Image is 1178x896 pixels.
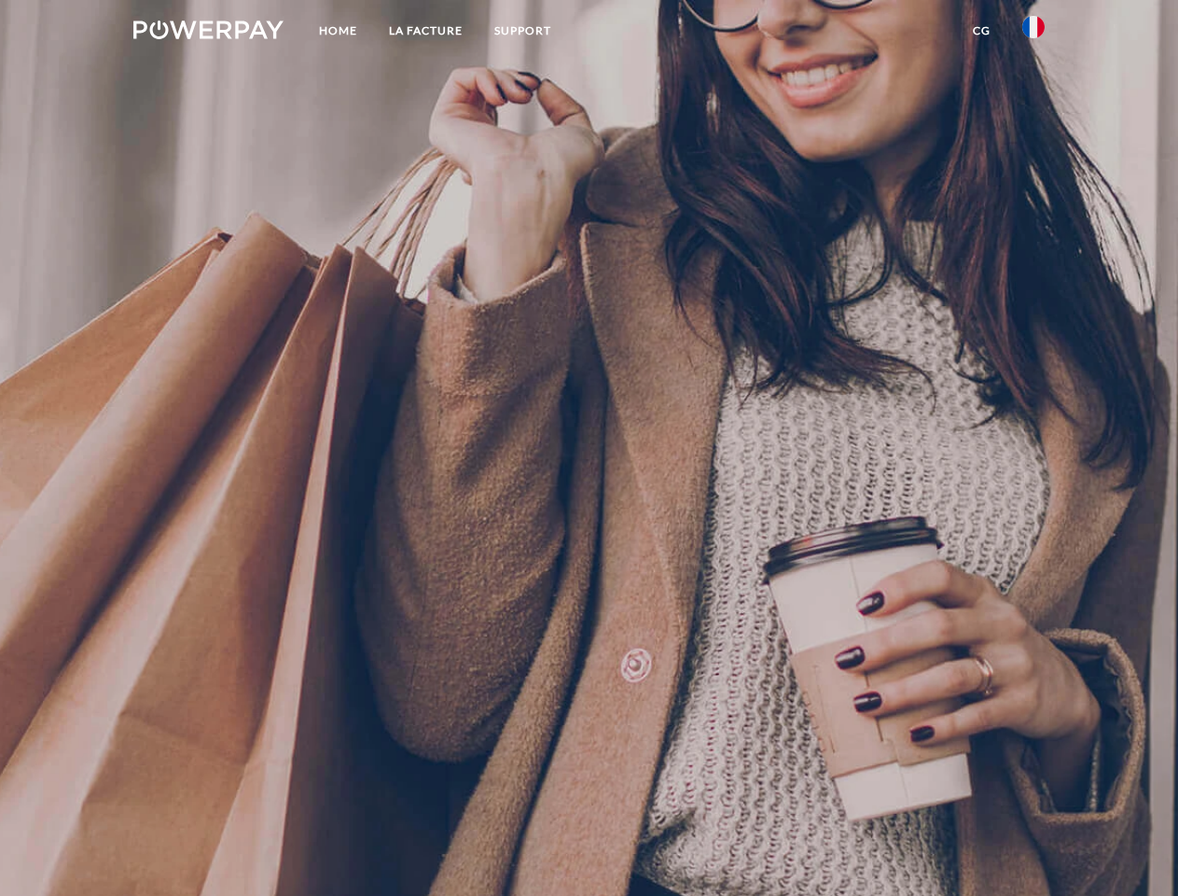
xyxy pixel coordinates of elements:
[1022,16,1045,38] img: fr
[303,14,373,48] a: Home
[957,14,1006,48] a: CG
[133,21,284,39] img: logo-powerpay-white.svg
[373,14,478,48] a: LA FACTURE
[478,14,567,48] a: Support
